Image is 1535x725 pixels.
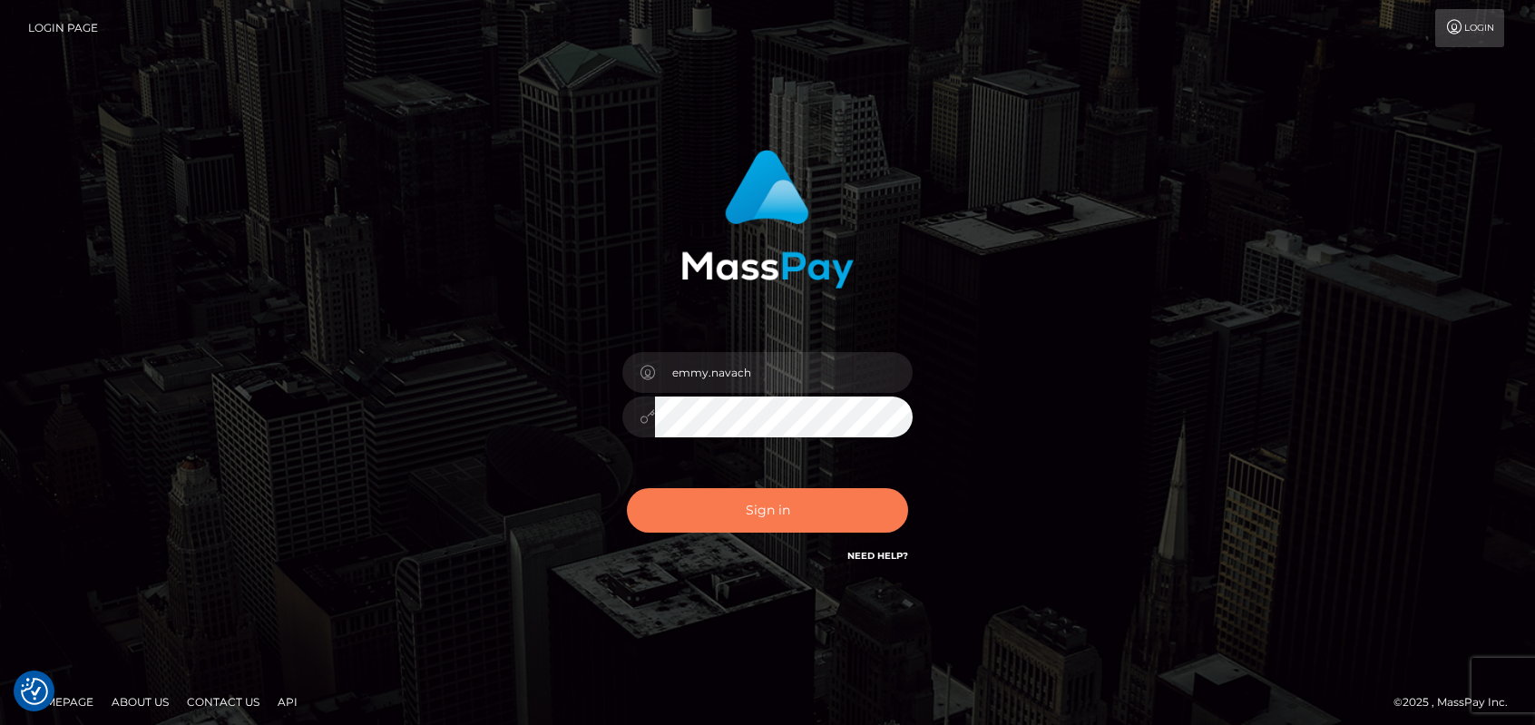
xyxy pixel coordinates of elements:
[627,488,908,533] button: Sign in
[180,688,267,716] a: Contact Us
[1393,692,1521,712] div: © 2025 , MassPay Inc.
[655,352,913,393] input: Username...
[1435,9,1504,47] a: Login
[270,688,305,716] a: API
[104,688,176,716] a: About Us
[847,550,908,562] a: Need Help?
[20,688,101,716] a: Homepage
[28,9,98,47] a: Login Page
[681,150,854,289] img: MassPay Login
[21,678,48,705] img: Revisit consent button
[21,678,48,705] button: Consent Preferences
